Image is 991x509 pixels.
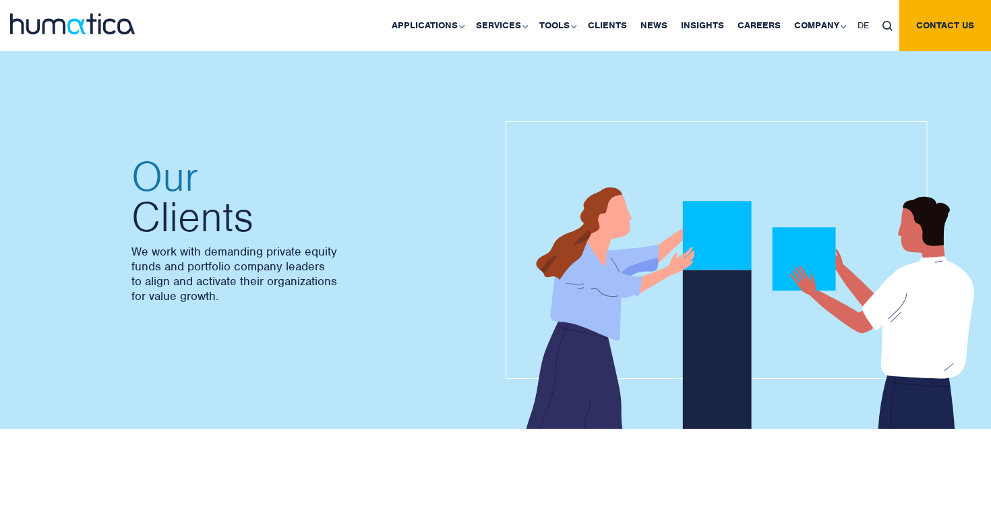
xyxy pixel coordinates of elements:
[10,13,135,34] img: logo
[131,156,482,237] h2: Clients
[131,156,482,197] span: Our
[882,21,893,31] img: search_icon
[858,20,869,31] span: DE
[131,244,482,303] p: We work with demanding private equity funds and portfolio company leaders to align and activate t...
[506,121,991,431] img: about_banner1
